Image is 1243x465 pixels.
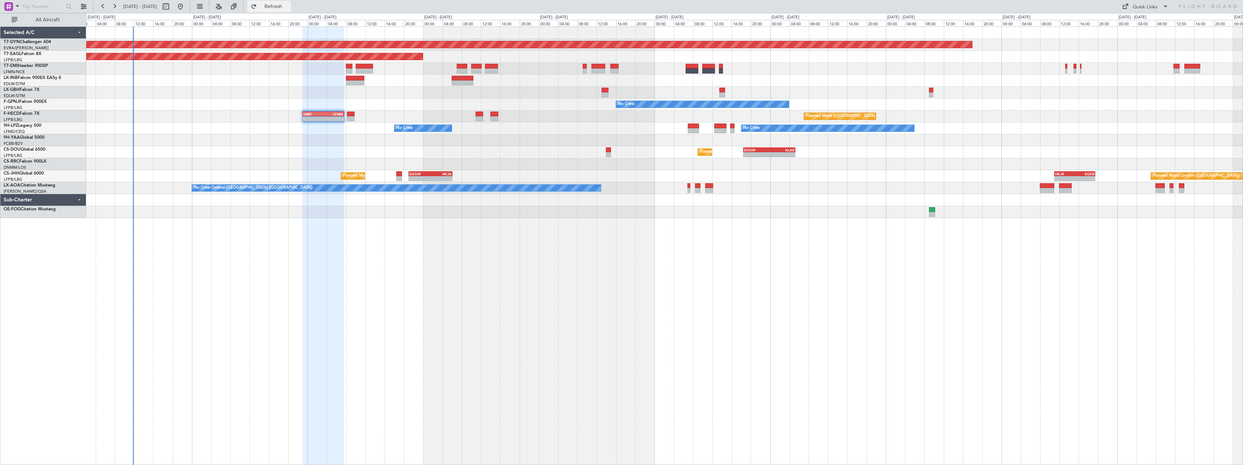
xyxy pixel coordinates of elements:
[4,147,21,152] span: CS-DOU
[712,20,732,26] div: 12:00
[153,20,172,26] div: 16:00
[1021,20,1040,26] div: 04:00
[4,40,51,44] a: T7-DYNChallenger 604
[1059,20,1079,26] div: 12:00
[430,172,452,176] div: HKJK
[194,183,313,193] div: No Crew Ostend-[GEOGRAPHIC_DATA] ([GEOGRAPHIC_DATA])
[303,112,323,116] div: SBRF
[193,14,221,21] div: [DATE] - [DATE]
[250,20,269,26] div: 12:00
[500,20,519,26] div: 16:00
[4,135,20,140] span: 9H-YAA
[211,20,230,26] div: 04:00
[4,40,20,44] span: T7-DYN
[4,76,61,80] a: LX-INBFalcon 900EX EASy II
[4,112,39,116] a: F-HECDFalcon 7X
[743,123,760,134] div: No Crew
[771,14,799,21] div: [DATE] - [DATE]
[303,117,323,121] div: -
[4,141,23,146] a: FCBB/BZV
[22,1,64,12] input: Trip Number
[700,147,814,158] div: Planned Maint [GEOGRAPHIC_DATA] ([GEOGRAPHIC_DATA])
[924,20,943,26] div: 08:00
[258,4,289,9] span: Refresh
[1118,14,1146,21] div: [DATE] - [DATE]
[1175,20,1194,26] div: 12:00
[4,100,47,104] a: F-GPNJFalcon 900EX
[1153,171,1239,181] div: Planned Maint London ([GEOGRAPHIC_DATA])
[1137,20,1156,26] div: 04:00
[96,20,115,26] div: 04:00
[404,20,423,26] div: 20:00
[4,165,26,170] a: DNMM/LOS
[269,20,288,26] div: 16:00
[385,20,404,26] div: 16:00
[424,14,452,21] div: [DATE] - [DATE]
[462,20,481,26] div: 08:00
[307,20,327,26] div: 00:00
[4,123,41,128] a: 9H-LPZLegacy 500
[409,176,431,181] div: -
[1117,20,1137,26] div: 00:00
[847,20,866,26] div: 16:00
[88,14,116,21] div: [DATE] - [DATE]
[4,207,21,211] span: OE-FOG
[618,99,635,110] div: No Crew
[4,76,18,80] span: LX-INB
[656,14,683,21] div: [DATE] - [DATE]
[481,20,500,26] div: 12:00
[134,20,153,26] div: 12:00
[790,20,809,26] div: 04:00
[4,112,20,116] span: F-HECD
[1098,20,1117,26] div: 20:00
[4,135,45,140] a: 9H-YAAGlobal 5000
[597,20,616,26] div: 12:00
[769,148,795,152] div: KLAX
[423,20,442,26] div: 00:00
[123,3,157,10] span: [DATE] - [DATE]
[635,20,654,26] div: 20:00
[4,123,18,128] span: 9H-LPZ
[674,20,693,26] div: 04:00
[4,88,39,92] a: LX-GBHFalcon 7X
[4,52,41,56] a: T7-EAGLFalcon 8X
[4,189,46,194] a: [PERSON_NAME]/QSA
[309,14,336,21] div: [DATE] - [DATE]
[409,172,431,176] div: EGGW
[4,147,45,152] a: CS-DOUGlobal 6500
[1133,4,1158,11] div: Quick Links
[4,57,22,63] a: LFPB/LBG
[1214,20,1233,26] div: 20:00
[654,20,674,26] div: 00:00
[327,20,346,26] div: 04:00
[4,207,56,211] a: OE-FOGCitation Mustang
[577,20,597,26] div: 08:00
[365,20,385,26] div: 12:00
[806,111,920,122] div: Planned Maint [GEOGRAPHIC_DATA] ([GEOGRAPHIC_DATA])
[616,20,635,26] div: 16:00
[4,81,25,87] a: EDLW/DTM
[4,129,25,134] a: LFMD/CEQ
[1118,1,1172,12] button: Quick Links
[343,171,457,181] div: Planned Maint [GEOGRAPHIC_DATA] ([GEOGRAPHIC_DATA])
[4,153,22,158] a: LFPB/LBG
[19,17,76,22] span: All Aircraft
[1055,176,1075,181] div: -
[769,152,795,157] div: -
[539,20,558,26] div: 00:00
[4,159,19,164] span: CS-RRC
[558,20,577,26] div: 04:00
[4,183,55,188] a: LX-AOACitation Mustang
[809,20,828,26] div: 08:00
[867,20,886,26] div: 20:00
[944,20,963,26] div: 12:00
[4,64,48,68] a: T7-EMIHawker 900XP
[1001,20,1021,26] div: 00:00
[4,93,25,99] a: EDLW/DTM
[8,14,79,26] button: All Aircraft
[887,14,915,21] div: [DATE] - [DATE]
[247,1,291,12] button: Refresh
[1194,20,1213,26] div: 16:00
[886,20,905,26] div: 00:00
[430,176,452,181] div: -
